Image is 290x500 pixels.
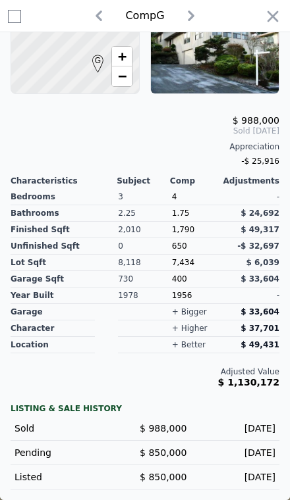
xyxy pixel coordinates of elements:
[112,66,132,86] a: Zoom out
[192,446,275,459] div: [DATE]
[172,192,177,201] span: 4
[11,255,118,271] div: Lot Sqft
[11,189,118,205] div: Bedrooms
[172,274,187,284] span: 400
[11,304,95,320] div: garage
[172,307,207,317] div: + bigger
[11,287,118,304] div: Year Built
[118,68,127,84] span: −
[241,307,279,316] span: $ 33,604
[11,271,118,287] div: Garage Sqft
[172,225,194,234] span: 1,790
[89,55,97,63] div: G
[11,366,279,377] div: Adjusted Value
[192,470,275,484] div: [DATE]
[241,225,279,234] span: $ 49,317
[118,48,127,64] span: +
[170,176,223,186] div: Comp
[140,472,187,482] span: $ 850,000
[118,255,172,271] div: 8,118
[118,189,172,205] div: 3
[118,287,172,304] div: 1978
[233,115,279,126] span: $ 988,000
[218,377,279,387] span: $ 1,130,172
[112,47,132,66] a: Zoom in
[237,241,279,251] span: -$ 32,697
[172,241,187,251] span: 650
[241,209,279,218] span: $ 24,692
[14,422,98,435] div: Sold
[172,205,226,222] div: 1.75
[14,470,98,484] div: Listed
[241,274,279,284] span: $ 33,604
[11,337,95,353] div: location
[11,320,95,337] div: character
[172,339,206,350] div: + better
[172,323,208,334] div: + higher
[11,126,279,136] span: Sold [DATE]
[118,238,172,255] div: 0
[11,222,118,238] div: Finished Sqft
[11,176,117,186] div: Characteristics
[11,141,279,152] div: Appreciation
[140,447,187,458] span: $ 850,000
[225,287,279,304] div: -
[118,271,172,287] div: 730
[172,287,226,304] div: 1956
[125,8,164,24] div: Comp G
[118,222,172,238] div: 2,010
[225,189,279,205] div: -
[11,238,118,255] div: Unfinished Sqft
[241,324,279,333] span: $ 37,701
[192,422,275,435] div: [DATE]
[223,176,279,186] div: Adjustments
[246,258,279,267] span: $ 6,039
[11,205,118,222] div: Bathrooms
[11,403,279,416] div: LISTING & SALE HISTORY
[140,423,187,434] span: $ 988,000
[172,258,194,267] span: 7,434
[117,176,170,186] div: Subject
[118,205,172,222] div: 2.25
[89,55,107,66] span: G
[241,157,279,166] span: -$ 25,916
[14,446,98,459] div: Pending
[241,340,279,349] span: $ 49,431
